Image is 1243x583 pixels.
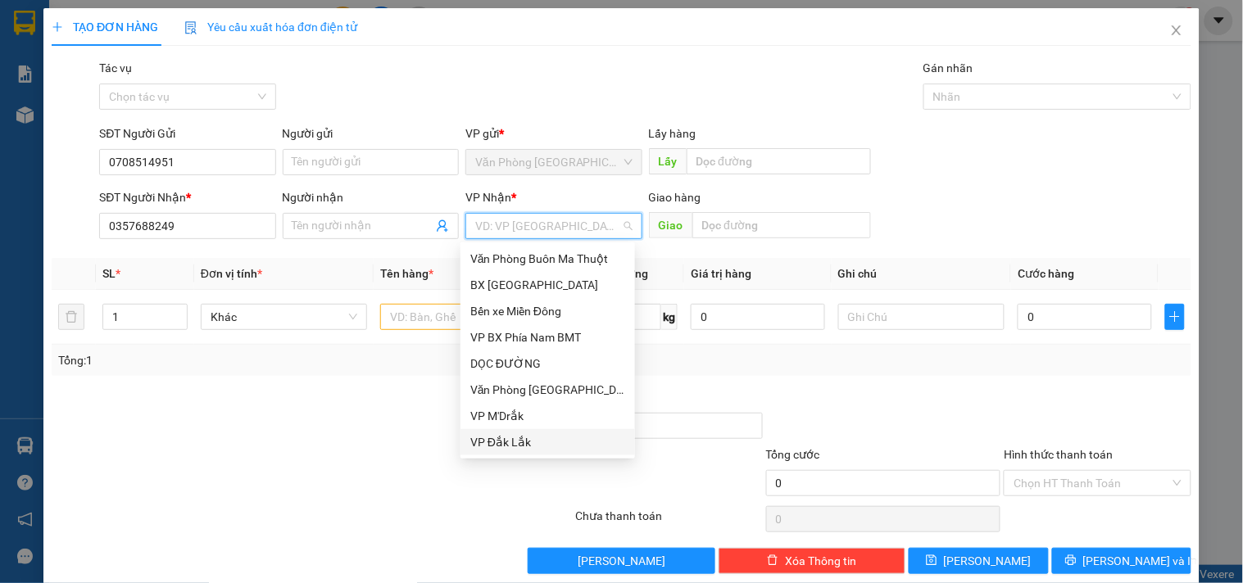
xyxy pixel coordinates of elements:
div: Văn Phòng Buôn Ma Thuột [470,250,625,268]
input: Dọc đường [692,212,871,238]
span: Đơn vị tính [201,267,262,280]
span: Yêu cầu xuất hóa đơn điện tử [184,20,357,34]
label: Tác vụ [99,61,132,75]
span: Giá trị hàng [691,267,751,280]
span: user-add [436,219,449,233]
img: icon [184,21,197,34]
label: Gán nhãn [923,61,973,75]
span: Khác [211,305,357,329]
span: Lấy [649,148,687,174]
span: Văn Phòng Tân Phú [475,150,632,174]
div: Bến xe Miền Đông [460,298,635,324]
div: BX [GEOGRAPHIC_DATA] [470,276,625,294]
span: Giao hàng [649,191,701,204]
div: 200.000 [12,86,183,106]
div: Người nhận [283,188,459,206]
span: plus [1166,310,1184,323]
span: [PERSON_NAME] [578,552,665,570]
div: VP BX Phía Nam BMT [460,324,635,350]
button: Close [1154,8,1200,54]
span: Cước hàng [1018,267,1074,280]
button: [PERSON_NAME] [528,548,714,574]
div: SĐT Người Gửi [99,124,275,142]
span: SL [102,267,116,280]
button: delete [58,304,84,330]
button: plus [1165,304,1185,330]
input: 0 [691,304,825,330]
button: save[PERSON_NAME] [909,548,1048,574]
div: Văn Phòng [GEOGRAPHIC_DATA] [470,381,625,399]
div: VP Đắk Lắk [470,433,625,451]
input: Ghi Chú [838,304,1005,330]
span: printer [1065,554,1077,567]
span: Giao [649,212,692,238]
div: Bến xe Miền Đông [470,302,625,320]
div: Tổng: 1 [58,351,481,369]
span: Tên hàng [380,267,433,280]
span: [PERSON_NAME] [944,552,1032,570]
div: DỌC ĐƯỜNG [460,350,635,377]
span: close [1170,24,1183,37]
div: Chưa thanh toán [574,507,764,536]
div: DỌC ĐƯỜNG [470,355,625,373]
div: Tên hàng: 4 KIỆN ( : 4 ) [14,115,306,136]
input: VD: Bàn, Ghế [380,304,547,330]
div: Người gửi [283,124,459,142]
span: delete [767,554,778,567]
span: [PERSON_NAME] và In [1083,552,1198,570]
div: VP M'Drắk [460,403,635,429]
input: Dọc đường [687,148,871,174]
div: BX Tây Ninh [460,272,635,298]
span: TẠO ĐƠN HÀNG [52,20,158,34]
div: VP Nông Trường 718 [192,14,306,53]
div: VP M'Drắk [470,407,625,425]
th: Ghi chú [832,258,1011,290]
div: Văn Phòng Tân Phú [460,377,635,403]
span: SL [167,114,189,137]
span: Gửi: [14,16,39,33]
div: 0935900736 [192,53,306,76]
div: VP Đắk Lắk [460,429,635,455]
div: VP BX Phía Nam BMT [470,328,625,346]
div: SĐT Người Nhận [99,188,275,206]
span: plus [52,21,63,33]
span: Xóa Thông tin [785,552,856,570]
button: deleteXóa Thông tin [719,548,905,574]
span: VP Nhận [465,191,511,204]
label: Hình thức thanh toán [1004,448,1113,461]
button: printer[PERSON_NAME] và In [1052,548,1191,574]
span: CR : [12,88,38,105]
div: 0976750774 [14,53,180,76]
div: Văn Phòng [GEOGRAPHIC_DATA] [14,14,180,53]
span: Lấy hàng [649,127,696,140]
span: Nhận: [192,16,231,33]
span: kg [661,304,678,330]
span: save [926,554,937,567]
span: Tổng cước [766,448,820,461]
div: Văn Phòng Buôn Ma Thuột [460,246,635,272]
div: VP gửi [465,124,642,142]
